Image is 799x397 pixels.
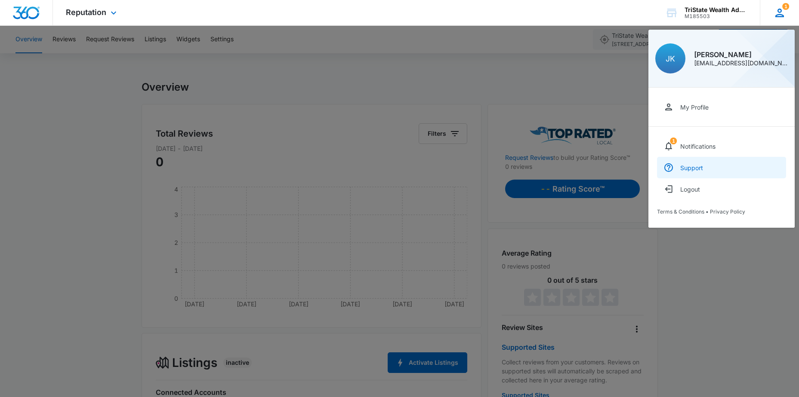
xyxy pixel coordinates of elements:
div: Notifications [680,143,716,150]
div: My Profile [680,104,709,111]
a: Terms & Conditions [657,208,704,215]
div: [PERSON_NAME] [694,51,788,58]
div: account id [685,13,747,19]
a: Support [657,157,786,178]
span: 1 [782,3,789,10]
div: • [657,208,786,215]
span: JK [666,54,675,63]
div: account name [685,6,747,13]
div: notifications count [670,137,677,144]
a: My Profile [657,96,786,118]
div: notifications count [782,3,789,10]
div: [EMAIL_ADDRESS][DOMAIN_NAME] [694,60,788,66]
div: Logout [680,186,700,193]
span: Reputation [66,8,106,17]
button: Logout [657,178,786,200]
span: 1 [670,137,677,144]
a: Privacy Policy [710,208,745,215]
a: notifications countNotifications [657,135,786,157]
div: Support [680,164,703,171]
